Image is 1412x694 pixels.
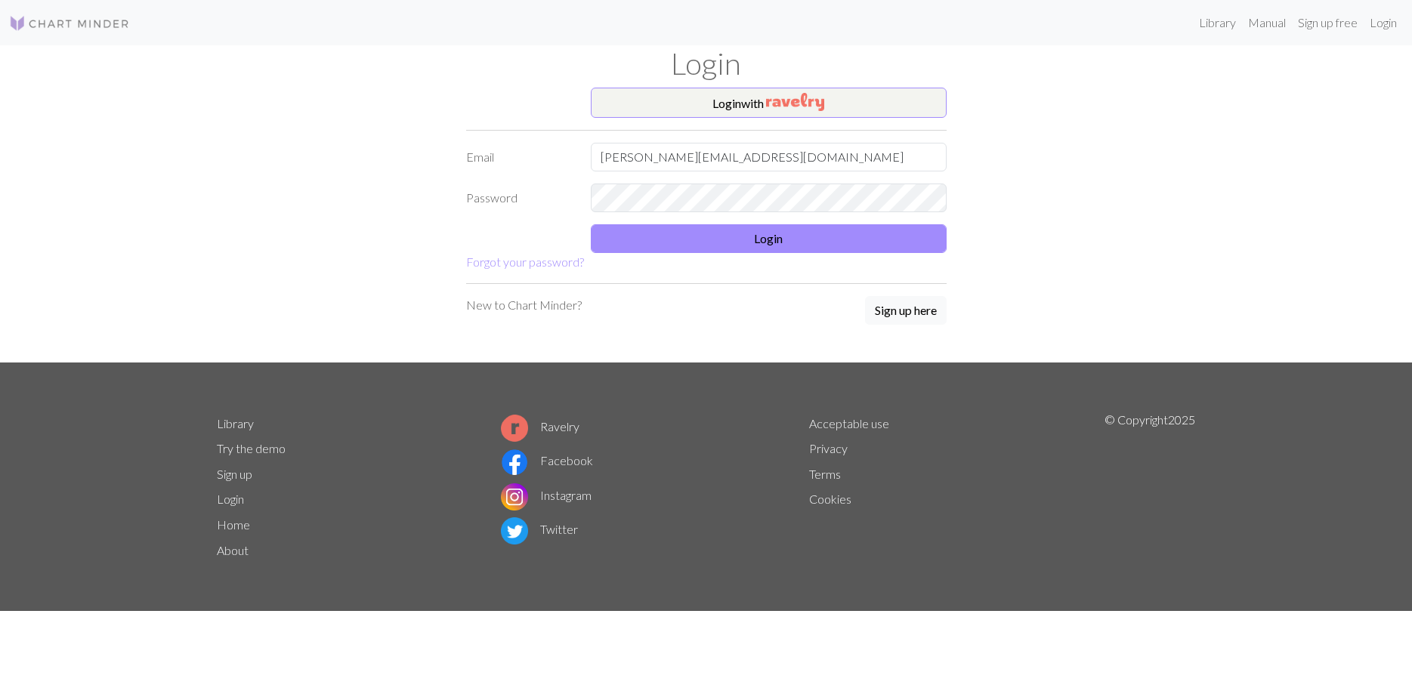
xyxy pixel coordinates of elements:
[457,184,582,212] label: Password
[466,254,584,269] a: Forgot your password?
[1193,8,1242,38] a: Library
[217,517,250,532] a: Home
[591,88,947,118] button: Loginwith
[501,517,528,544] img: Twitter logo
[501,453,593,467] a: Facebook
[217,543,249,557] a: About
[208,45,1205,82] h1: Login
[809,467,841,481] a: Terms
[501,449,528,476] img: Facebook logo
[1105,411,1195,563] p: © Copyright 2025
[809,416,889,430] a: Acceptable use
[1242,8,1292,38] a: Manual
[501,488,592,502] a: Instagram
[501,415,528,442] img: Ravelry logo
[809,492,851,506] a: Cookies
[809,441,848,455] a: Privacy
[591,224,947,253] button: Login
[9,14,130,32] img: Logo
[217,467,252,481] a: Sign up
[457,143,582,171] label: Email
[1364,8,1403,38] a: Login
[217,416,254,430] a: Library
[501,419,579,433] a: Ravelry
[501,483,528,510] img: Instagram logo
[501,522,578,536] a: Twitter
[217,492,244,506] a: Login
[466,296,582,314] p: New to Chart Minder?
[217,441,286,455] a: Try the demo
[865,296,947,326] a: Sign up here
[766,93,824,111] img: Ravelry
[865,296,947,325] button: Sign up here
[1292,8,1364,38] a: Sign up free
